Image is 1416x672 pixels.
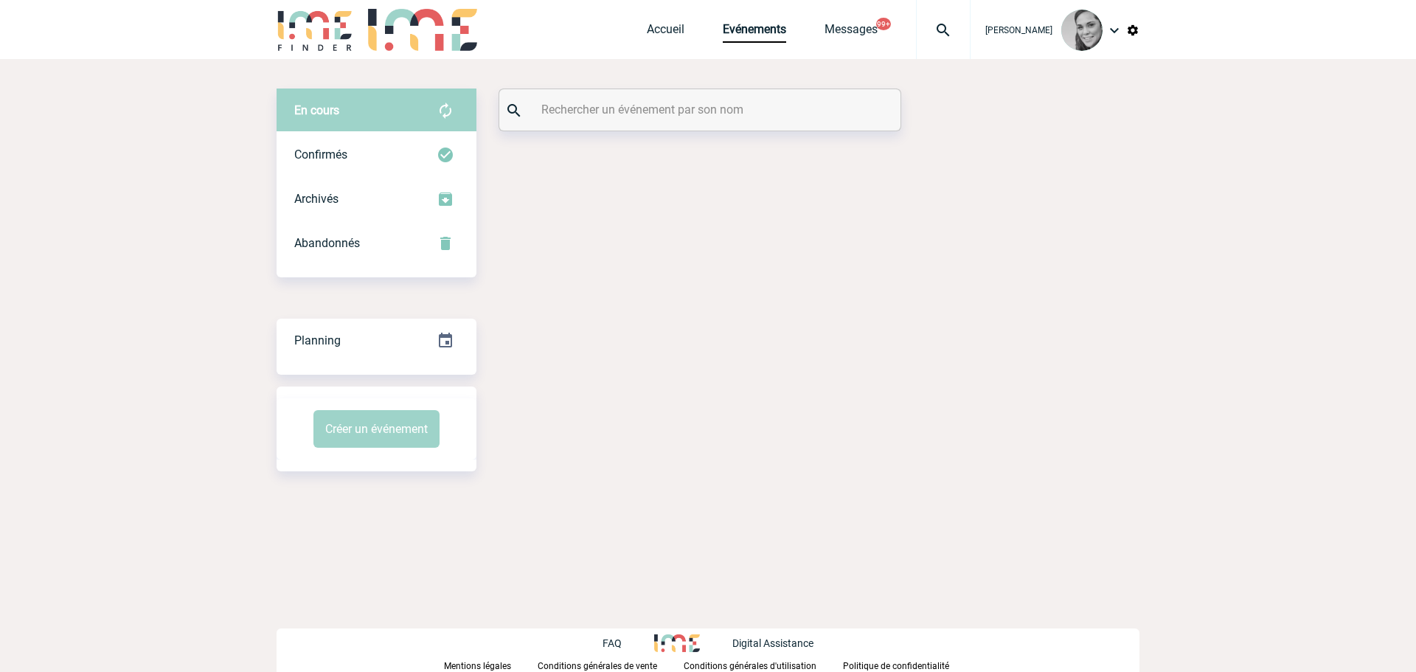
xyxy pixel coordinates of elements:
[825,22,878,43] a: Messages
[277,177,476,221] div: Retrouvez ici tous les événements que vous avez décidé d'archiver
[985,25,1052,35] span: [PERSON_NAME]
[684,661,816,671] p: Conditions générales d'utilisation
[603,637,622,649] p: FAQ
[647,22,684,43] a: Accueil
[843,661,949,671] p: Politique de confidentialité
[603,635,654,649] a: FAQ
[277,318,476,361] a: Planning
[843,658,973,672] a: Politique de confidentialité
[723,22,786,43] a: Evénements
[538,661,657,671] p: Conditions générales de vente
[684,658,843,672] a: Conditions générales d'utilisation
[313,410,440,448] button: Créer un événement
[277,9,353,51] img: IME-Finder
[654,634,700,652] img: http://www.idealmeetingsevents.fr/
[444,661,511,671] p: Mentions légales
[294,236,360,250] span: Abandonnés
[538,658,684,672] a: Conditions générales de vente
[876,18,891,30] button: 99+
[732,637,813,649] p: Digital Assistance
[294,148,347,162] span: Confirmés
[294,103,339,117] span: En cours
[277,89,476,133] div: Retrouvez ici tous vos évènements avant confirmation
[538,99,866,120] input: Rechercher un événement par son nom
[277,221,476,266] div: Retrouvez ici tous vos événements annulés
[277,319,476,363] div: Retrouvez ici tous vos événements organisés par date et état d'avancement
[294,333,341,347] span: Planning
[1061,10,1103,51] img: 94297-0.png
[444,658,538,672] a: Mentions légales
[294,192,339,206] span: Archivés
